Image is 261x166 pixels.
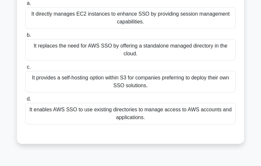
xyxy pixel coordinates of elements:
span: c. [27,64,31,70]
div: It enables AWS SSO to use existing directories to manage access to AWS accounts and applications. [25,103,236,124]
span: b. [27,32,31,38]
div: It replaces the need for AWS SSO by offering a standalone managed directory in the cloud. [25,39,236,61]
div: It provides a self-hosting option within S3 for companies preferring to deploy their own SSO solu... [25,71,236,92]
span: d. [27,96,31,102]
div: It directly manages EC2 instances to enhance SSO by providing session management capabilities. [25,7,236,29]
span: a. [27,0,31,6]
